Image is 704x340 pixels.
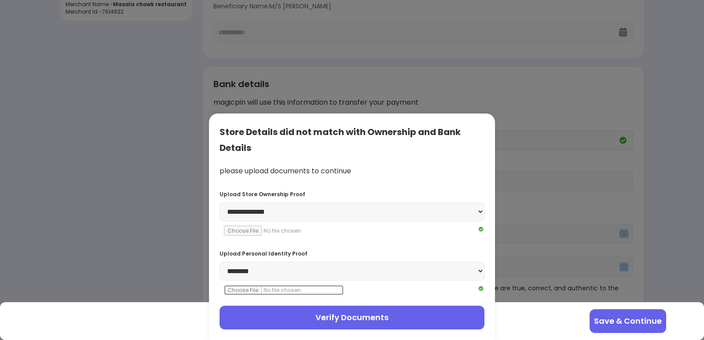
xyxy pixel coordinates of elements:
[220,306,484,329] button: Verify Documents
[590,309,666,333] button: Save & Continue
[477,226,484,233] img: Q2VREkDUCX-Nh97kZdnvclHTixewBtwTiuomQU4ttMKm5pUNxe9W_NURYrLCGq_Mmv0UDstOKswiepyQhkhj-wqMpwXa6YfHU...
[220,250,484,257] div: Upload Personal Identity Proof
[220,124,484,156] div: Store Details did not match with Ownership and Bank Details
[220,190,484,198] div: Upload Store Ownership Proof
[477,285,484,292] img: Q2VREkDUCX-Nh97kZdnvclHTixewBtwTiuomQU4ttMKm5pUNxe9W_NURYrLCGq_Mmv0UDstOKswiepyQhkhj-wqMpwXa6YfHU...
[220,166,484,176] div: please upload documents to continue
